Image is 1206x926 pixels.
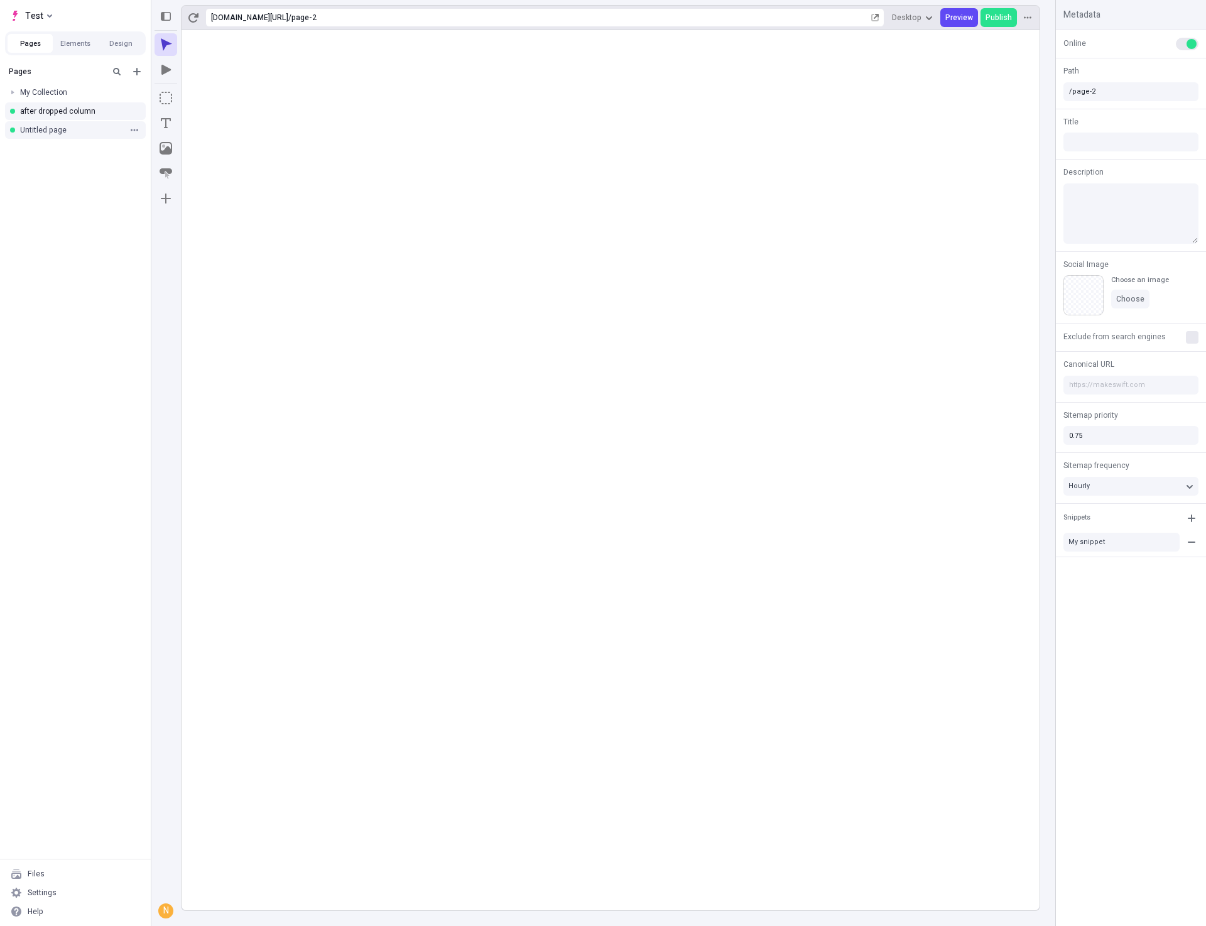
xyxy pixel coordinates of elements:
button: Publish [981,8,1017,27]
div: page-2 [291,13,869,23]
div: N [160,905,172,917]
button: Button [155,162,177,185]
span: Online [1063,38,1086,49]
span: Desktop [892,13,921,23]
input: https://makeswift.com [1063,376,1198,395]
div: Snippets [1063,513,1090,523]
span: Sitemap frequency [1063,460,1129,471]
span: Description [1063,166,1104,178]
button: Text [155,112,177,134]
div: Choose an image [1111,275,1169,285]
button: Box [155,87,177,109]
div: Pages [9,67,104,77]
button: Choose [1111,290,1149,308]
span: Exclude from search engines [1063,331,1166,342]
button: Add new [129,64,144,79]
span: Publish [986,13,1012,23]
span: Sitemap priority [1063,410,1118,421]
span: Test [25,8,43,23]
div: My Collection [20,87,136,97]
span: Canonical URL [1063,359,1114,370]
div: Untitled page [20,125,123,135]
div: [URL][DOMAIN_NAME] [211,13,288,23]
div: Files [28,869,45,879]
span: Social Image [1063,259,1109,270]
button: Select site [5,6,57,25]
div: Settings [28,888,57,898]
button: Pages [8,34,53,53]
button: Desktop [887,8,938,27]
div: My snippet [1068,537,1175,547]
div: after dropped column [20,106,123,116]
button: Preview [940,8,978,27]
button: Design [98,34,143,53]
button: Elements [53,34,98,53]
button: My snippet [1063,533,1180,552]
span: Hourly [1068,481,1090,491]
span: Title [1063,116,1078,128]
span: Preview [945,13,973,23]
button: Image [155,137,177,160]
button: Hourly [1063,477,1198,496]
div: Help [28,907,43,917]
div: / [288,13,291,23]
span: Choose [1116,294,1144,304]
span: Path [1063,65,1079,77]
